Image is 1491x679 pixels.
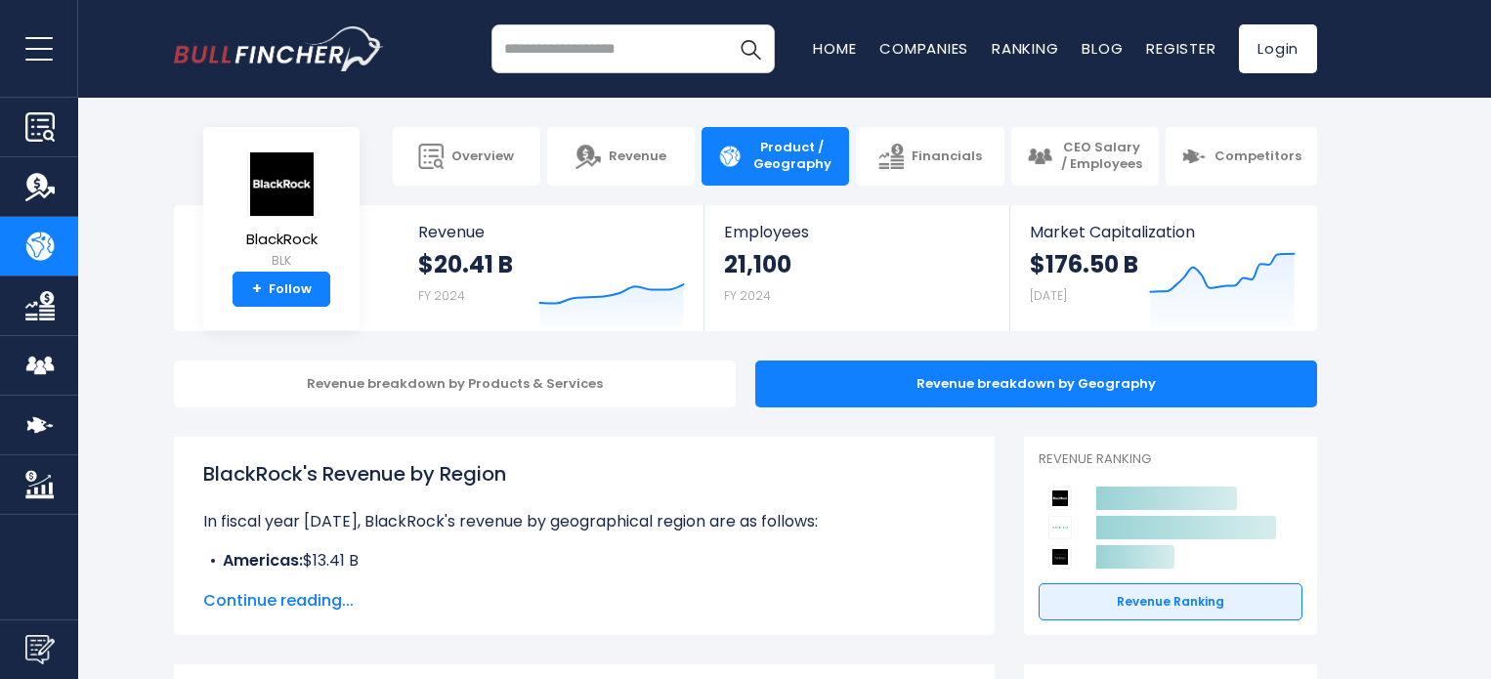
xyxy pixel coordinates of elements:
span: Product / Geography [750,140,833,173]
div: Revenue breakdown by Products & Services [174,361,736,407]
a: Revenue [547,127,695,186]
a: +Follow [233,272,330,307]
img: Blackstone competitors logo [1048,545,1072,569]
a: Product / Geography [702,127,849,186]
a: Market Capitalization $176.50 B [DATE] [1010,205,1315,331]
span: Continue reading... [203,589,965,613]
p: In fiscal year [DATE], BlackRock's revenue by geographical region are as follows: [203,510,965,533]
a: BlackRock BLK [245,150,319,273]
p: Revenue Ranking [1039,451,1302,468]
strong: + [252,280,262,298]
span: BlackRock [246,232,318,248]
span: Competitors [1214,149,1301,165]
img: Apollo Global Management competitors logo [1048,516,1072,539]
a: Financials [856,127,1003,186]
a: Employees 21,100 FY 2024 [704,205,1008,331]
a: Revenue $20.41 B FY 2024 [399,205,704,331]
a: Login [1239,24,1317,73]
a: Revenue Ranking [1039,583,1302,620]
strong: $176.50 B [1030,249,1138,279]
a: Companies [879,38,968,59]
button: Search [726,24,775,73]
a: Competitors [1166,127,1317,186]
span: CEO Salary / Employees [1060,140,1143,173]
strong: 21,100 [724,249,791,279]
a: Overview [393,127,540,186]
small: FY 2024 [724,287,771,304]
li: $859.00 M [203,573,965,596]
a: Go to homepage [174,26,384,71]
img: bullfincher logo [174,26,384,71]
a: Register [1146,38,1215,59]
li: $13.41 B [203,549,965,573]
span: Revenue [418,223,685,241]
a: Ranking [992,38,1058,59]
b: Americas: [223,549,303,572]
small: [DATE] [1030,287,1067,304]
a: Blog [1082,38,1123,59]
small: BLK [246,252,318,270]
small: FY 2024 [418,287,465,304]
a: CEO Salary / Employees [1011,127,1159,186]
span: Market Capitalization [1030,223,1296,241]
a: Home [813,38,856,59]
span: Overview [451,149,514,165]
strong: $20.41 B [418,249,513,279]
h1: BlackRock's Revenue by Region [203,459,965,488]
span: Revenue [609,149,666,165]
span: Employees [724,223,989,241]
span: Financials [912,149,982,165]
b: Asia Pacific: [223,573,319,595]
div: Revenue breakdown by Geography [755,361,1317,407]
img: BlackRock competitors logo [1048,487,1072,510]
